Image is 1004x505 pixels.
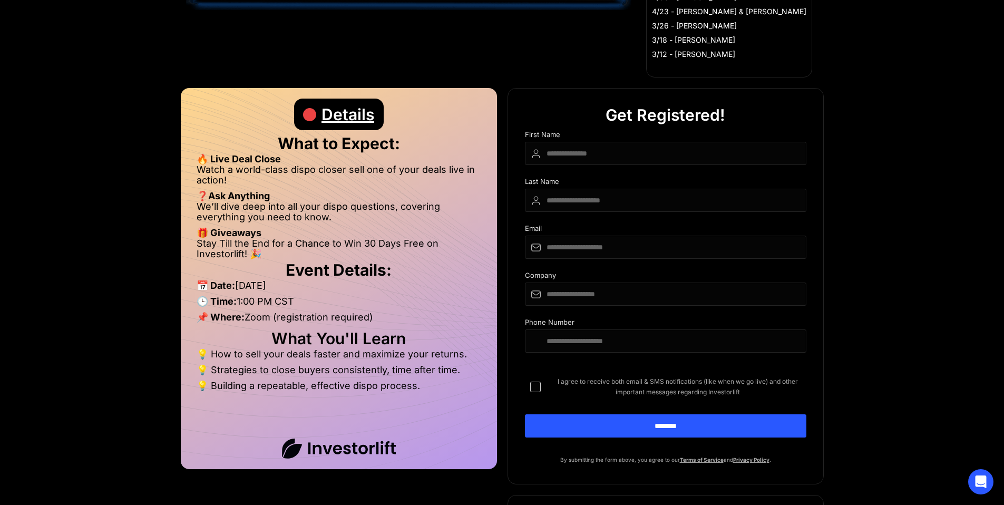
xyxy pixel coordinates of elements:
[525,178,806,189] div: Last Name
[197,312,481,328] li: Zoom (registration required)
[197,153,281,164] strong: 🔥 Live Deal Close
[197,227,261,238] strong: 🎁 Giveaways
[321,99,374,130] div: Details
[197,381,481,391] li: 💡 Building a repeatable, effective dispo process.
[606,99,725,131] div: Get Registered!
[525,131,806,142] div: First Name
[525,225,806,236] div: Email
[525,318,806,329] div: Phone Number
[733,457,769,463] a: Privacy Policy
[525,131,806,454] form: DIspo Day Main Form
[197,333,481,344] h2: What You'll Learn
[680,457,724,463] a: Terms of Service
[197,164,481,191] li: Watch a world-class dispo closer sell one of your deals live in action!
[197,280,235,291] strong: 📅 Date:
[197,312,245,323] strong: 📌 Where:
[525,271,806,283] div: Company
[197,349,481,365] li: 💡 How to sell your deals faster and maximize your returns.
[278,134,400,153] strong: What to Expect:
[197,296,481,312] li: 1:00 PM CST
[549,376,806,397] span: I agree to receive both email & SMS notifications (like when we go live) and other important mess...
[197,280,481,296] li: [DATE]
[197,190,270,201] strong: ❓Ask Anything
[525,454,806,465] p: By submitting the form above, you agree to our and .
[286,260,392,279] strong: Event Details:
[197,201,481,228] li: We’ll dive deep into all your dispo questions, covering everything you need to know.
[197,296,237,307] strong: 🕒 Time:
[968,469,993,494] div: Open Intercom Messenger
[197,238,481,259] li: Stay Till the End for a Chance to Win 30 Days Free on Investorlift! 🎉
[197,365,481,381] li: 💡 Strategies to close buyers consistently, time after time.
